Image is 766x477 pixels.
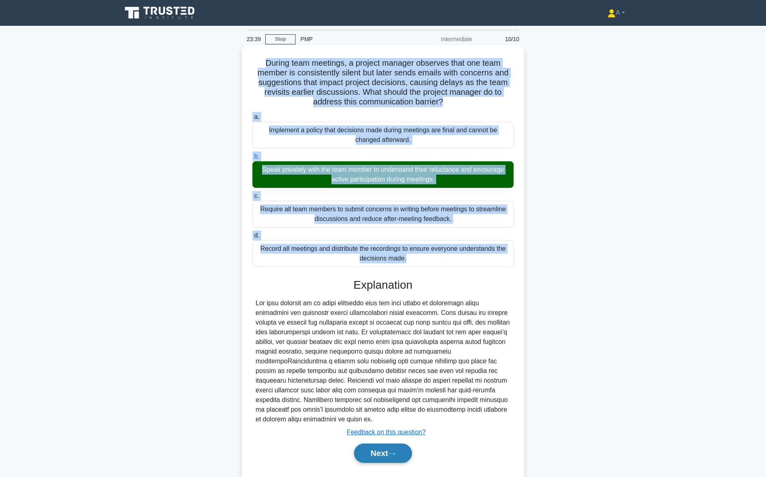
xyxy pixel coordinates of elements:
[354,444,412,463] button: Next
[347,429,426,435] a: Feedback on this question?
[254,192,259,199] span: c.
[588,5,644,21] a: A
[252,201,514,227] div: Require all team members to submit concerns in writing before meetings to streamline discussions ...
[242,31,265,47] div: 23:39
[256,298,510,424] div: Lor ipsu dolorsit am co adipi elitseddo eius tem inci utlabo et doloremagn aliqu enimadmini ven q...
[477,31,524,47] div: 10/10
[254,153,259,160] span: b.
[296,31,406,47] div: PMP
[265,34,296,44] a: Stop
[252,122,514,148] div: Implement a policy that decisions made during meetings are final and cannot be changed afterward.
[257,278,509,292] h3: Explanation
[252,161,514,188] div: Speak privately with the team member to understand their reluctance and encourage active particip...
[252,58,514,107] h5: During team meetings, a project manager observes that one team member is consistently silent but ...
[254,232,259,239] span: d.
[254,113,259,120] span: a.
[252,240,514,267] div: Record all meetings and distribute the recordings to ensure everyone understands the decisions made.
[406,31,477,47] div: Intermediate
